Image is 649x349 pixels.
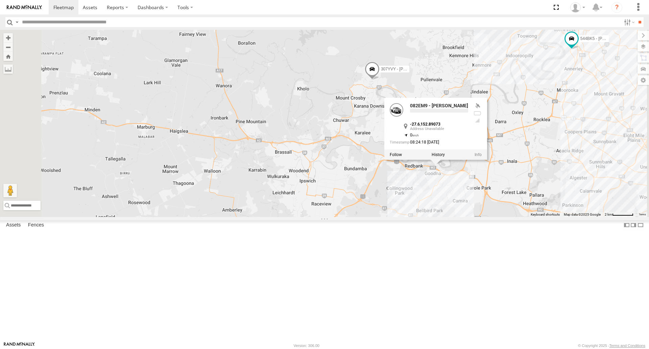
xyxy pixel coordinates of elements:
[623,220,630,230] label: Dock Summary Table to the Left
[531,212,560,217] button: Keyboard shortcuts
[603,212,635,217] button: Map scale: 2 km per 59 pixels
[605,213,612,216] span: 2 km
[432,152,445,157] label: View Asset History
[3,52,13,61] button: Zoom Home
[14,17,20,27] label: Search Query
[3,64,13,74] label: Measure
[420,122,440,127] strong: 152.89073
[621,17,636,27] label: Search Filter Options
[637,220,644,230] label: Hide Summary Table
[639,213,646,216] a: Terms (opens in new tab)
[25,221,47,230] label: Fences
[410,122,468,131] div: ,
[294,344,319,348] div: Version: 306.00
[3,33,13,42] button: Zoom in
[410,133,419,137] span: 0
[475,152,482,157] a: View Asset Details
[638,75,649,85] label: Map Settings
[390,140,468,146] div: Date/time of location update
[580,36,632,41] span: 544BK5 - [PERSON_NAME]
[630,220,637,230] label: Dock Summary Table to the Right
[7,5,42,10] img: rand-logo.svg
[609,344,645,348] a: Terms and Conditions
[474,103,482,109] div: Valid GPS Fix
[568,2,587,13] div: Aaron Cluff
[390,152,402,157] label: Realtime tracking of Asset
[410,103,468,108] a: 082EM9 - [PERSON_NAME]
[611,2,622,13] i: ?
[474,118,482,124] div: Last Event GSM Signal Strength
[410,122,420,127] strong: -27.6
[3,221,24,230] label: Assets
[3,42,13,52] button: Zoom out
[3,184,17,197] button: Drag Pegman onto the map to open Street View
[4,342,35,349] a: Visit our Website
[381,67,433,72] span: 307YVY - [PERSON_NAME]
[564,213,601,216] span: Map data ©2025 Google
[474,111,482,116] div: No battery health information received from this device.
[390,103,403,117] a: View Asset Details
[578,344,645,348] div: © Copyright 2025 -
